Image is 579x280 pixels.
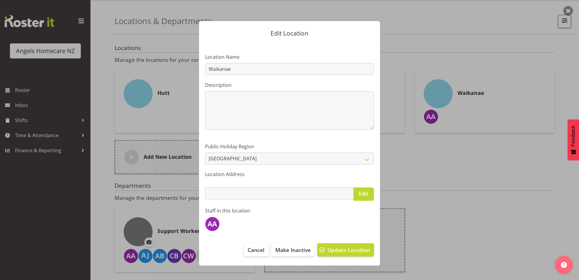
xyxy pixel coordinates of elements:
[353,187,374,201] button: Edit
[205,171,374,178] label: Location Address
[205,143,374,150] label: Public Holiday Region
[205,217,220,231] img: alyssa-ashley-basco11938.jpg
[568,119,579,160] button: Feedback - Show survey
[561,262,567,268] img: help-xxl-2.png
[205,53,374,61] label: Location Name
[244,243,268,256] button: Cancel
[275,246,311,254] span: Make Inactive
[248,246,264,254] span: Cancel
[327,246,370,254] span: Update Location
[571,125,576,146] span: Feedback
[205,81,374,89] label: Description
[271,243,314,256] button: Make Inactive
[317,243,374,256] button: Update Location
[205,30,374,36] p: Edit Location
[205,207,374,214] label: Staff in this location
